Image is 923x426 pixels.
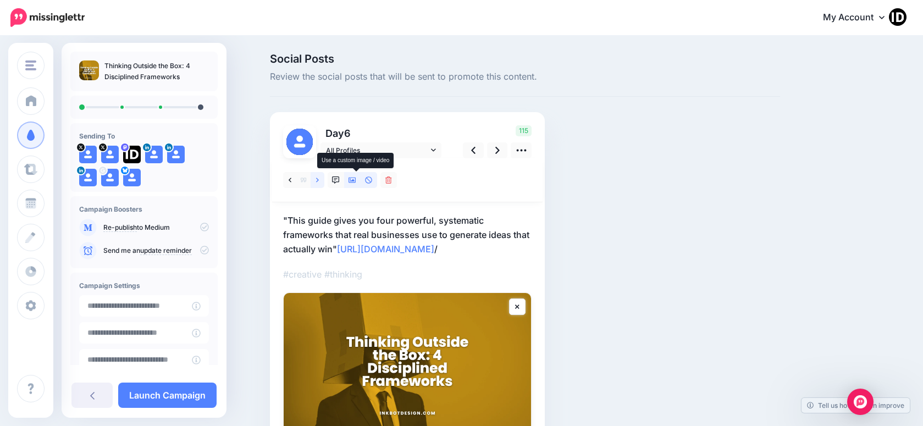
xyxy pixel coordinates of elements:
p: #creative #thinking [283,267,532,281]
span: All Profiles [326,145,428,156]
img: user_default_image.png [101,169,119,186]
img: user_default_image.png [123,169,141,186]
a: My Account [812,4,907,31]
img: user_default_image.png [101,146,119,163]
img: a743fd439c27d376db9aed417c17335c_thumb.jpg [79,60,99,80]
img: user_default_image.png [145,146,163,163]
span: Social Posts [270,53,780,64]
img: user_default_image.png [79,146,97,163]
span: 115 [516,125,532,136]
p: Send me an [103,246,209,256]
span: Review the social posts that will be sent to promote this content. [270,70,780,84]
h4: Campaign Settings [79,281,209,290]
img: menu.png [25,60,36,70]
a: update reminder [140,246,192,255]
img: 1e48ff9f2243147a-86290.png [123,146,141,163]
a: Tell us how we can improve [802,398,910,413]
p: "This guide gives you four powerful, systematic frameworks that real businesses use to generate i... [283,213,532,256]
img: user_default_image.png [286,129,313,155]
img: user_default_image.png [79,169,97,186]
a: Re-publish [103,223,137,232]
span: 6 [344,128,351,139]
a: [URL][DOMAIN_NAME] [337,244,434,255]
img: Missinglettr [10,8,85,27]
h4: Campaign Boosters [79,205,209,213]
p: Day [320,125,443,141]
p: to Medium [103,223,209,233]
h4: Sending To [79,132,209,140]
img: user_default_image.png [167,146,185,163]
p: Thinking Outside the Box: 4 Disciplined Frameworks [104,60,209,82]
div: Open Intercom Messenger [847,389,874,415]
a: All Profiles [320,142,441,158]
